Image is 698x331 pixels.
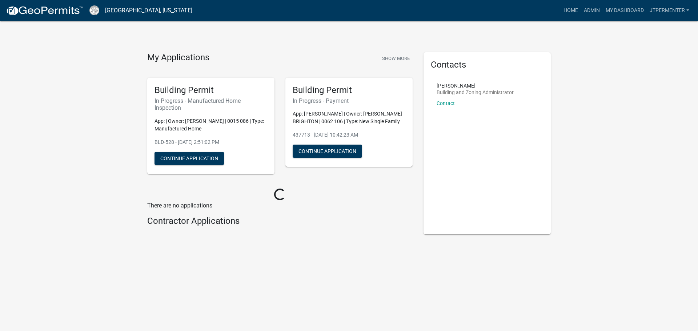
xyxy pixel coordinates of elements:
a: Admin [581,4,603,17]
a: Home [561,4,581,17]
a: Contact [437,100,455,106]
wm-workflow-list-section: Contractor Applications [147,216,413,229]
h5: Building Permit [155,85,267,96]
h6: In Progress - Payment [293,97,405,104]
h4: My Applications [147,52,209,63]
button: Continue Application [293,145,362,158]
a: [GEOGRAPHIC_DATA], [US_STATE] [105,4,192,17]
h5: Contacts [431,60,543,70]
p: App: | Owner: [PERSON_NAME] | 0015 086 | Type: Manufactured Home [155,117,267,133]
p: App: [PERSON_NAME] | Owner: [PERSON_NAME] BRIGHTON | 0062 106 | Type: New Single Family [293,110,405,125]
p: BLD-528 - [DATE] 2:51:02 PM [155,138,267,146]
a: jtpermenter [647,4,692,17]
p: 437713 - [DATE] 10:42:23 AM [293,131,405,139]
p: There are no applications [147,201,413,210]
h6: In Progress - Manufactured Home Inspection [155,97,267,111]
p: [PERSON_NAME] [437,83,514,88]
button: Continue Application [155,152,224,165]
h4: Contractor Applications [147,216,413,226]
p: Building and Zoning Administrator [437,90,514,95]
button: Show More [379,52,413,64]
img: Cook County, Georgia [89,5,99,15]
h5: Building Permit [293,85,405,96]
a: My Dashboard [603,4,647,17]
